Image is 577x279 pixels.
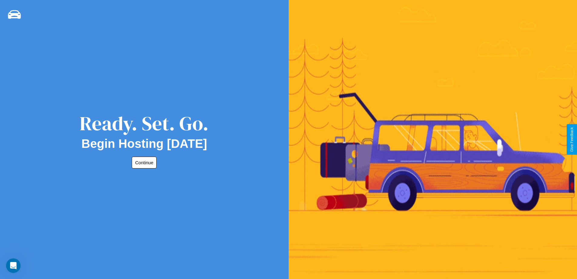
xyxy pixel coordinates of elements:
h2: Begin Hosting [DATE] [81,137,207,151]
iframe: Intercom live chat [6,258,21,273]
button: Continue [132,157,157,168]
div: Give Feedback [570,127,574,152]
div: Ready. Set. Go. [80,110,209,137]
